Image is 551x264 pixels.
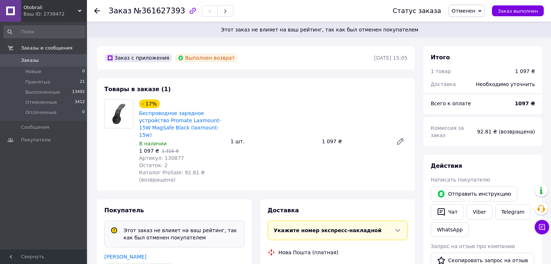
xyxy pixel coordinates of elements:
span: Каталог ProSale: 92.81 ₴ (возвращена) [139,170,205,183]
span: 0 [82,68,85,75]
span: Товары в заказе (1) [104,86,171,93]
a: [PERSON_NAME] [104,254,146,260]
span: Заказы [21,57,39,64]
span: Итого [431,54,450,61]
span: Всего к оплате [431,101,471,106]
a: Редактировать [393,134,408,149]
div: 1 097 ₴ [319,136,390,146]
span: Заказ [109,7,132,15]
span: №361627393 [134,7,185,15]
div: Вернуться назад [94,7,100,14]
input: Поиск [4,25,85,38]
div: Выполнен возврат [175,54,238,62]
span: Заказы и сообщения [21,45,72,51]
span: Написать покупателю [431,177,490,183]
span: Отменен [452,8,475,14]
span: Доставка [268,207,299,214]
span: Артикул: 130877 [139,155,184,161]
div: Ваш ID: 2739472 [24,11,87,17]
span: 0 [82,109,85,116]
span: Комиссия за заказ [431,125,464,138]
span: Отмененные [25,99,57,106]
span: Этот заказ не влияет на ваш рейтинг, так как был отменен покупателем [97,26,542,33]
span: Оплаченные [25,109,57,116]
button: Чат [431,204,464,220]
div: 1 097 ₴ [515,68,535,75]
span: Остаток: 2 [139,162,168,168]
span: 13492 [72,89,85,95]
button: Отправить инструкцию [431,186,517,201]
span: Принятые [25,79,50,85]
span: Выполненные [25,89,60,95]
span: Укажите номер экспресс-накладной [274,227,382,233]
a: Telegram [495,204,531,220]
button: Заказ выполнен [492,5,544,16]
span: 1 316 ₴ [162,149,179,154]
b: 1097 ₴ [515,101,535,106]
span: Новые [25,68,41,75]
button: Чат с покупателем [535,220,549,234]
span: Покупатели [21,137,51,143]
span: Сообщения [21,124,49,131]
span: Действия [431,162,462,169]
span: Otobrali [24,4,78,11]
span: 1 товар [431,68,451,74]
div: Нова Пошта (платная) [277,249,340,256]
span: Запрос на отзыв про компанию [431,243,515,249]
span: 3412 [75,99,85,106]
time: [DATE] 15:05 [374,55,408,61]
span: Заказ выполнен [498,8,538,14]
div: Этот заказ не влияет на ваш рейтинг, так как был отменен покупателем [121,227,241,241]
span: Покупатель [104,207,144,214]
a: Viber [467,204,492,220]
a: Беспроводное зарядное устройство Promate Laxmount-15W MagSafe Black (laxmount-15w) [139,110,221,138]
span: В наличии [139,141,167,146]
div: Необходимо уточнить [472,76,539,92]
div: 1 шт. [228,136,319,146]
span: 21 [80,79,85,85]
img: Беспроводное зарядное устройство Promate Laxmount-15W MagSafe Black (laxmount-15w) [105,100,133,128]
span: 1 097 ₴ [139,148,159,154]
div: Статус заказа [393,7,441,14]
span: Доставка [431,81,456,87]
div: - 17% [139,99,160,108]
span: 92.81 ₴ (возвращена) [477,129,535,135]
div: Заказ с приложения [104,54,172,62]
a: WhatsApp [431,222,469,237]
